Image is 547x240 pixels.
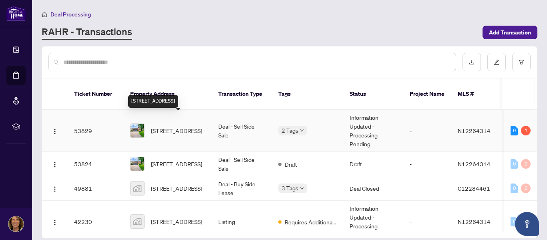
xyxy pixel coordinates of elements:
[343,152,403,176] td: Draft
[403,152,451,176] td: -
[458,127,491,134] span: N12264314
[50,11,91,18] span: Deal Processing
[403,176,451,201] td: -
[151,126,202,135] span: [STREET_ADDRESS]
[68,79,124,110] th: Ticket Number
[469,59,475,65] span: download
[48,215,61,228] button: Logo
[48,182,61,195] button: Logo
[300,129,304,133] span: down
[458,160,491,167] span: N12264314
[42,12,47,17] span: home
[483,26,537,39] button: Add Transaction
[124,79,212,110] th: Property Address
[52,219,58,226] img: Logo
[6,6,26,21] img: logo
[300,186,304,190] span: down
[451,79,499,110] th: MLS #
[131,124,144,137] img: thumbnail-img
[515,212,539,236] button: Open asap
[519,59,524,65] span: filter
[212,152,272,176] td: Deal - Sell Side Sale
[48,124,61,137] button: Logo
[343,110,403,152] td: Information Updated - Processing Pending
[285,160,297,169] span: Draft
[52,186,58,192] img: Logo
[403,79,451,110] th: Project Name
[212,79,272,110] th: Transaction Type
[458,185,490,192] span: C12284461
[511,126,518,135] div: 9
[521,184,531,193] div: 0
[511,159,518,169] div: 0
[272,79,343,110] th: Tags
[52,128,58,135] img: Logo
[282,184,298,193] span: 3 Tags
[285,218,337,226] span: Requires Additional Docs
[151,184,202,193] span: [STREET_ADDRESS]
[68,176,124,201] td: 49881
[521,159,531,169] div: 0
[151,159,202,168] span: [STREET_ADDRESS]
[463,53,481,71] button: download
[487,53,506,71] button: edit
[8,216,24,232] img: Profile Icon
[343,176,403,201] td: Deal Closed
[68,152,124,176] td: 53824
[458,218,491,225] span: N12264314
[151,217,202,226] span: [STREET_ADDRESS]
[511,184,518,193] div: 0
[68,110,124,152] td: 53829
[512,53,531,71] button: filter
[212,176,272,201] td: Deal - Buy Side Lease
[494,59,499,65] span: edit
[489,26,531,39] span: Add Transaction
[403,110,451,152] td: -
[131,182,144,195] img: thumbnail-img
[212,110,272,152] td: Deal - Sell Side Sale
[48,157,61,170] button: Logo
[42,25,132,40] a: RAHR - Transactions
[343,79,403,110] th: Status
[52,161,58,168] img: Logo
[282,126,298,135] span: 2 Tags
[521,126,531,135] div: 1
[131,215,144,228] img: thumbnail-img
[128,95,178,108] div: [STREET_ADDRESS]
[131,157,144,171] img: thumbnail-img
[511,217,518,226] div: 0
